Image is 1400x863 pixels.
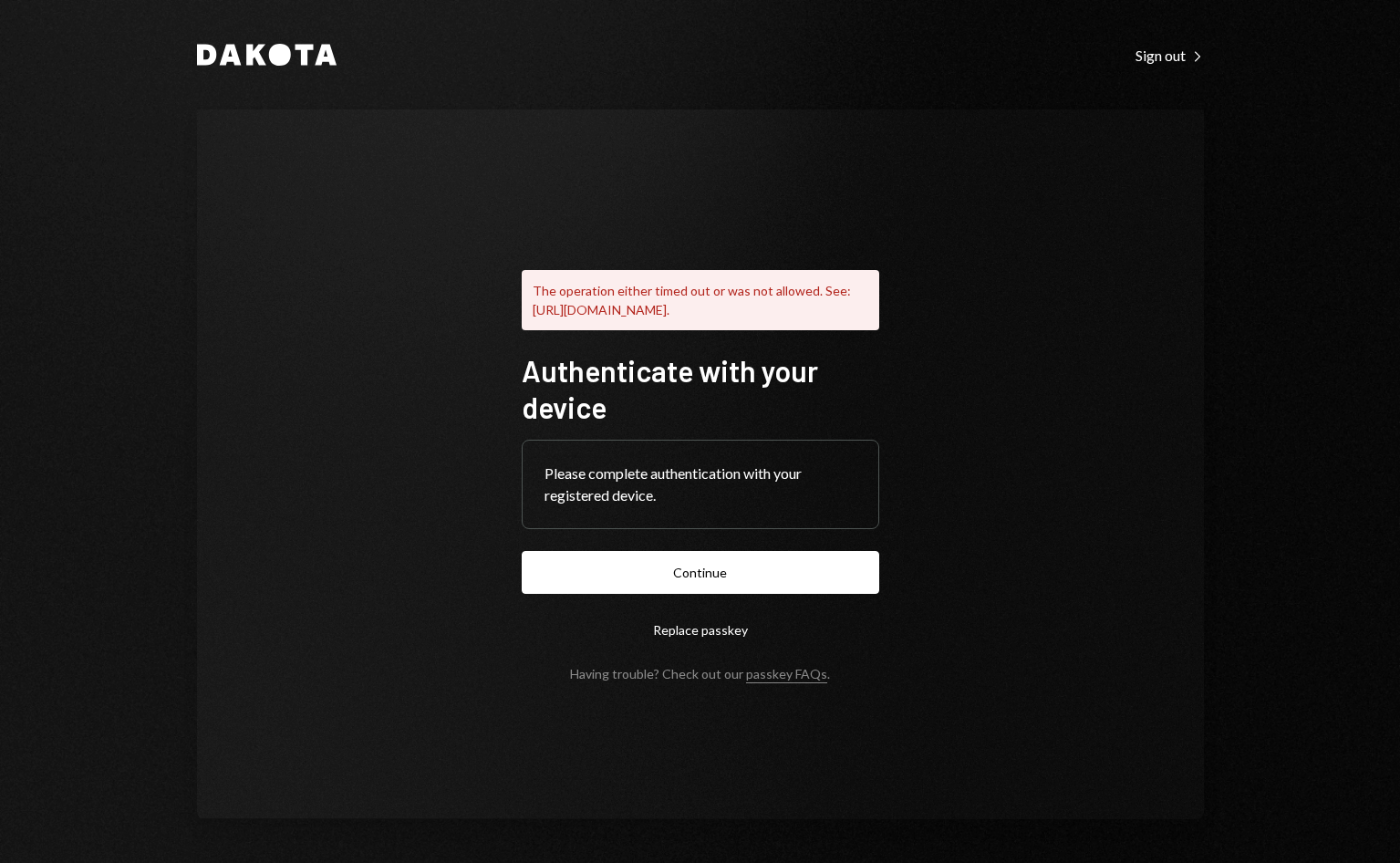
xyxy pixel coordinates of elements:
[1136,47,1204,65] div: Sign out
[746,666,827,683] a: passkey FAQs
[522,608,879,651] button: Replace passkey
[522,270,879,330] div: The operation either timed out or was not allowed. See: [URL][DOMAIN_NAME].
[544,463,856,506] div: Please complete authentication with your registered device.
[522,352,879,425] h1: Authenticate with your device
[570,666,830,681] div: Having trouble? Check out our .
[522,551,879,594] button: Continue
[1136,45,1204,65] a: Sign out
